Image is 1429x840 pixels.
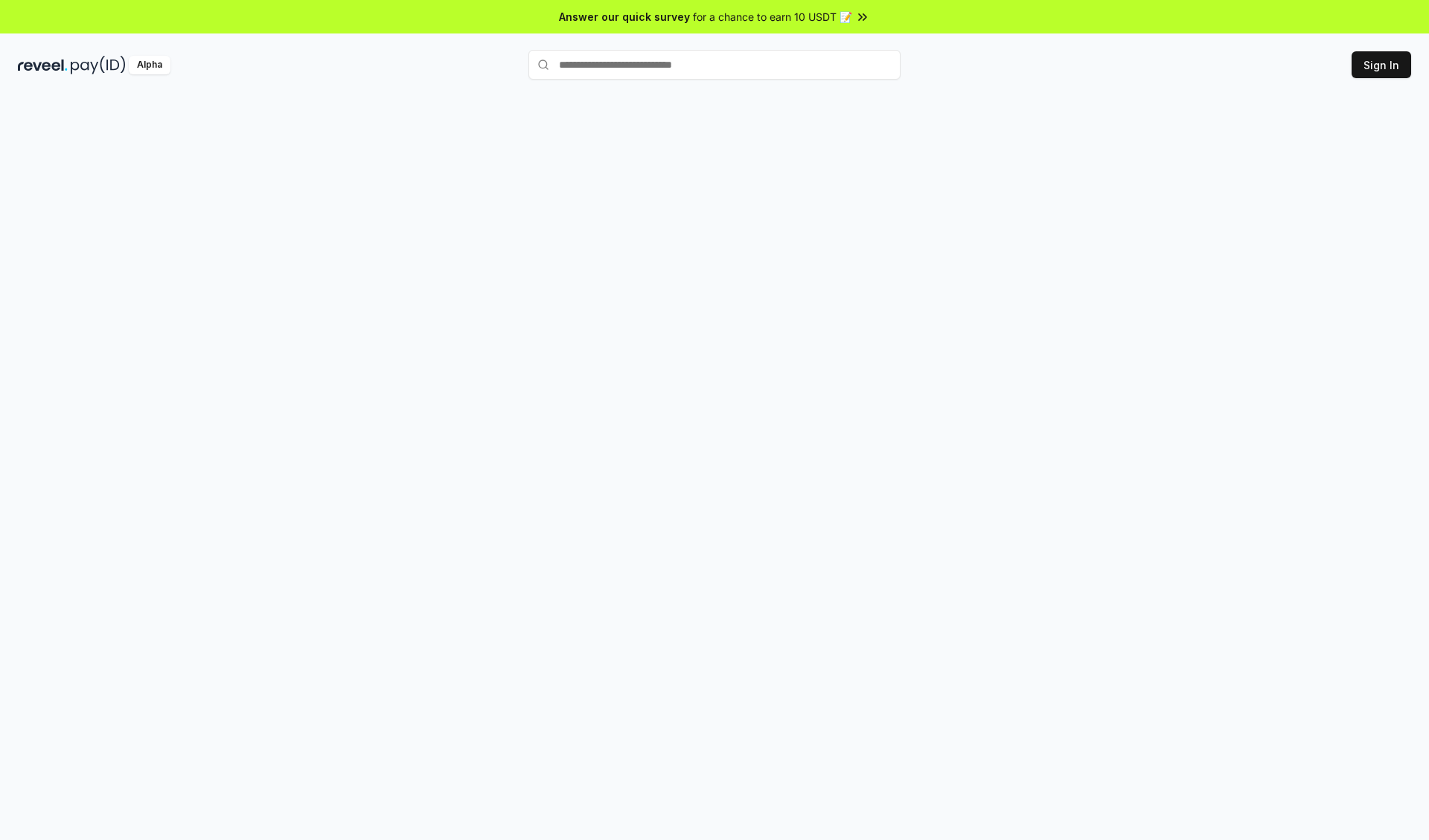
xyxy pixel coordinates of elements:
img: pay_id [71,56,126,74]
span: for a chance to earn 10 USDT 📝 [693,9,852,25]
div: Alpha [129,56,170,74]
img: reveel_dark [18,56,68,74]
span: Answer our quick survey [559,9,690,25]
button: Sign In [1352,51,1411,78]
